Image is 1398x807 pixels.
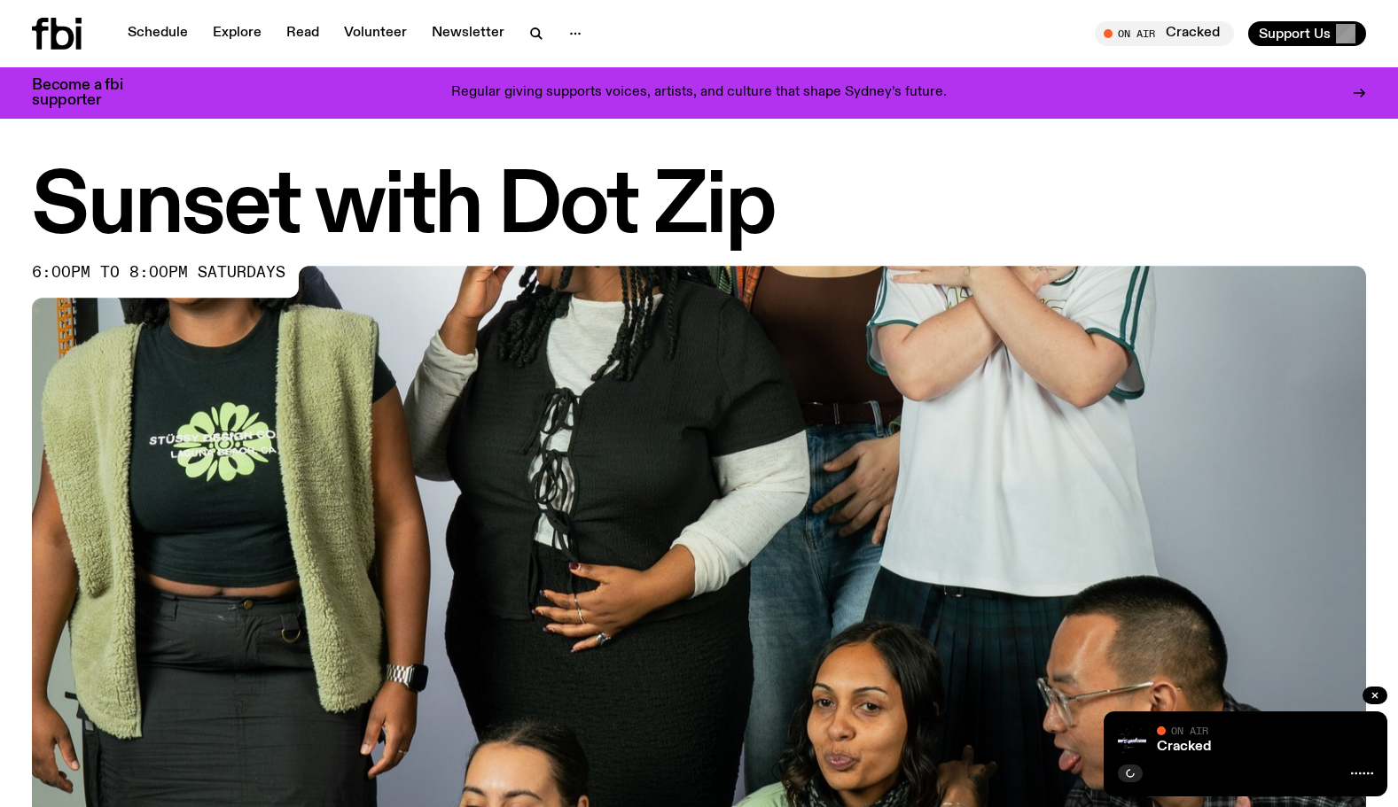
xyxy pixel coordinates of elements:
h1: Sunset with Dot Zip [32,168,1366,248]
span: Support Us [1259,26,1331,42]
a: Volunteer [333,21,418,46]
a: Schedule [117,21,199,46]
p: Regular giving supports voices, artists, and culture that shape Sydney’s future. [451,85,947,101]
a: Cracked [1157,740,1211,754]
a: Newsletter [421,21,515,46]
button: Support Us [1248,21,1366,46]
img: Logo for Podcast Cracked. Black background, with white writing, with glass smashing graphics [1118,726,1146,754]
span: 6:00pm to 8:00pm saturdays [32,266,285,280]
button: On AirCracked [1095,21,1234,46]
h3: Become a fbi supporter [32,78,145,108]
a: Read [276,21,330,46]
span: On Air [1171,725,1208,736]
a: Explore [202,21,272,46]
